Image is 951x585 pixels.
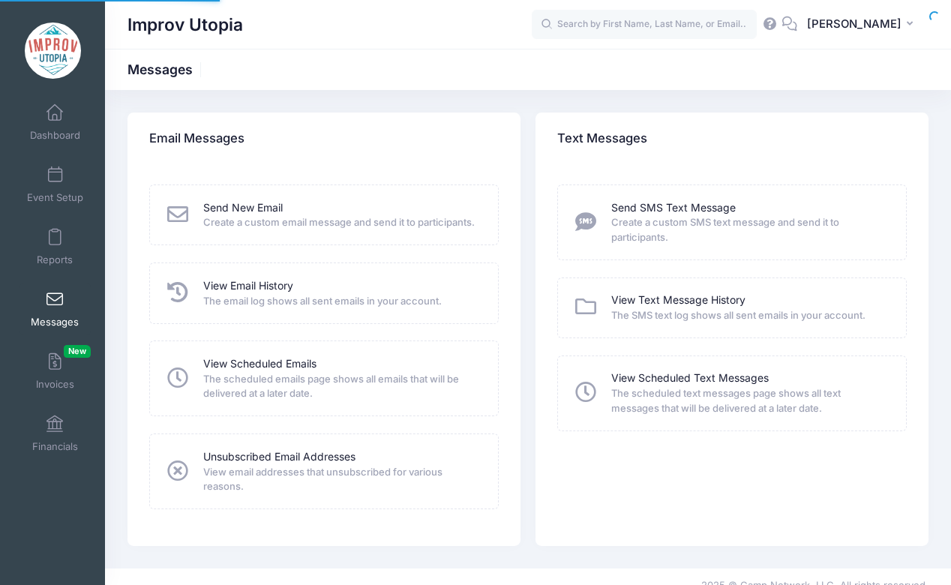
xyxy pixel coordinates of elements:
a: View Text Message History [611,292,745,308]
span: The email log shows all sent emails in your account. [203,294,478,309]
span: Event Setup [27,191,83,204]
a: Send New Email [203,200,283,216]
a: Unsubscribed Email Addresses [203,449,355,465]
span: Create a custom SMS text message and send it to participants. [611,215,886,244]
span: View email addresses that unsubscribed for various reasons. [203,465,478,494]
h1: Improv Utopia [127,7,243,42]
button: [PERSON_NAME] [797,7,928,42]
a: Send SMS Text Message [611,200,736,216]
span: [PERSON_NAME] [807,16,901,32]
a: View Email History [203,278,293,294]
span: The SMS text log shows all sent emails in your account. [611,308,886,323]
span: Create a custom email message and send it to participants. [203,215,478,230]
span: Messages [31,316,79,328]
img: Improv Utopia [25,22,81,79]
span: New [64,345,91,358]
input: Search by First Name, Last Name, or Email... [532,10,757,40]
span: Reports [37,253,73,266]
h4: Text Messages [557,118,647,160]
span: Financials [32,440,78,453]
a: Messages [19,283,91,335]
a: Reports [19,220,91,273]
a: Dashboard [19,96,91,148]
a: Financials [19,407,91,460]
a: Event Setup [19,158,91,211]
a: View Scheduled Emails [203,356,316,372]
span: The scheduled emails page shows all emails that will be delivered at a later date. [203,372,478,401]
span: Invoices [36,378,74,391]
span: Dashboard [30,129,80,142]
a: View Scheduled Text Messages [611,370,769,386]
h1: Messages [127,61,205,77]
h4: Email Messages [149,118,244,160]
a: InvoicesNew [19,345,91,397]
span: The scheduled text messages page shows all text messages that will be delivered at a later date. [611,386,886,415]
